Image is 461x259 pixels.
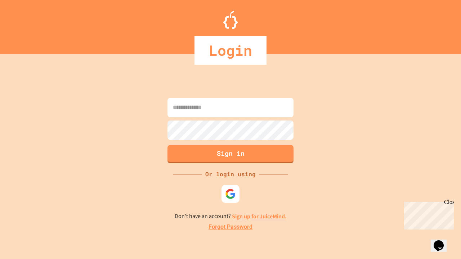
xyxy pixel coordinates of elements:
button: Sign in [167,145,294,163]
iframe: chat widget [431,230,454,252]
p: Don't have an account? [175,212,287,221]
div: Chat with us now!Close [3,3,50,46]
div: Login [194,36,267,65]
div: Or login using [202,170,259,178]
img: Logo.svg [223,11,238,29]
a: Sign up for JuiceMind. [232,213,287,220]
iframe: chat widget [401,199,454,230]
img: google-icon.svg [225,188,236,199]
a: Forgot Password [209,223,252,231]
